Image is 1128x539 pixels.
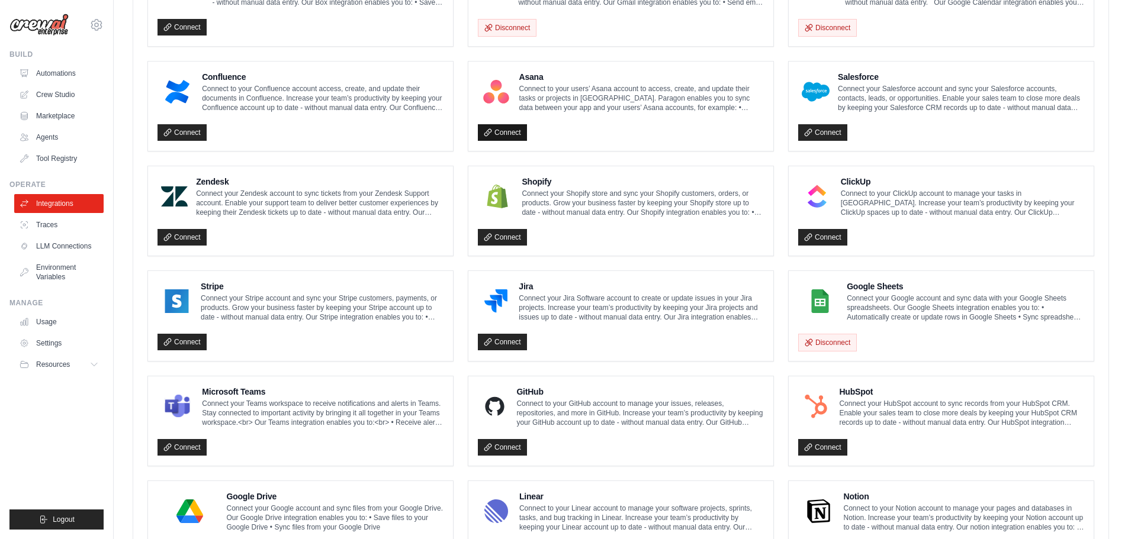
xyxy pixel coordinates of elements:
img: ClickUp Logo [802,185,833,208]
a: Automations [14,64,104,83]
span: Logout [53,515,75,524]
p: Connect to your Linear account to manage your software projects, sprints, tasks, and bug tracking... [519,504,764,532]
p: Connect to your Confluence account access, create, and update their documents in Confluence. Incr... [202,84,444,112]
a: Settings [14,334,104,353]
p: Connect your HubSpot account to sync records from your HubSpot CRM. Enable your sales team to clo... [839,399,1084,427]
div: Manage [9,298,104,308]
a: Connect [158,439,207,456]
a: Tool Registry [14,149,104,168]
h4: GitHub [516,386,764,398]
img: Stripe Logo [161,289,192,313]
h4: Asana [519,71,764,83]
p: Connect your Teams workspace to receive notifications and alerts in Teams. Stay connected to impo... [202,399,444,427]
div: Build [9,50,104,59]
a: Connect [478,439,527,456]
a: Connect [158,19,207,35]
a: Environment Variables [14,258,104,286]
img: Asana Logo [481,80,511,104]
p: Connect your Shopify store and sync your Shopify customers, orders, or products. Grow your busine... [522,189,764,217]
a: Integrations [14,194,104,213]
h4: HubSpot [839,386,1084,398]
img: Microsoft Teams Logo [161,395,194,418]
iframe: Chat Widget [1069,482,1128,539]
div: Widget de chat [1069,482,1128,539]
a: Marketplace [14,106,104,125]
div: Operate [9,180,104,189]
a: Connect [158,124,207,141]
span: Resources [36,360,70,369]
h4: Salesforce [838,71,1084,83]
p: Connect to your ClickUp account to manage your tasks in [GEOGRAPHIC_DATA]. Increase your team’s p... [841,189,1084,217]
p: Connect your Salesforce account and sync your Salesforce accounts, contacts, leads, or opportunit... [838,84,1084,112]
p: Connect your Stripe account and sync your Stripe customers, payments, or products. Grow your busi... [201,293,444,322]
img: Google Sheets Logo [802,289,838,313]
button: Disconnect [798,334,857,351]
a: Agents [14,128,104,147]
button: Disconnect [798,19,857,37]
button: Resources [14,355,104,374]
button: Disconnect [478,19,536,37]
h4: Linear [519,490,764,502]
a: Connect [798,229,847,246]
h4: Stripe [201,280,444,292]
img: Confluence Logo [161,80,194,104]
img: Linear Logo [481,499,511,523]
h4: Google Sheets [847,280,1084,292]
a: Connect [478,334,527,350]
h4: Shopify [522,176,764,188]
a: Connect [158,229,207,246]
a: LLM Connections [14,237,104,256]
img: HubSpot Logo [802,395,831,418]
img: Google Drive Logo [161,499,218,523]
p: Connect your Google account and sync data with your Google Sheets spreadsheets. Our Google Sheets... [847,293,1084,322]
h4: Jira [519,280,764,292]
a: Connect [478,124,527,141]
h4: Zendesk [196,176,444,188]
p: Connect your Jira Software account to create or update issues in your Jira projects. Increase you... [519,293,764,322]
p: Connect to your users’ Asana account to access, create, and update their tasks or projects in [GE... [519,84,764,112]
img: Shopify Logo [481,185,513,208]
p: Connect to your GitHub account to manage your issues, releases, repositories, and more in GitHub.... [516,399,764,427]
a: Usage [14,312,104,331]
button: Logout [9,509,104,530]
a: Connect [798,439,847,456]
h4: Confluence [202,71,444,83]
a: Connect [158,334,207,350]
img: Logo [9,14,69,36]
img: Zendesk Logo [161,185,188,208]
a: Connect [798,124,847,141]
h4: Microsoft Teams [202,386,444,398]
img: GitHub Logo [481,395,508,418]
h4: ClickUp [841,176,1084,188]
a: Connect [478,229,527,246]
img: Jira Logo [481,289,510,313]
a: Traces [14,215,104,234]
p: Connect your Google account and sync files from your Google Drive. Our Google Drive integration e... [227,504,444,532]
img: Salesforce Logo [802,80,830,104]
h4: Notion [844,490,1085,502]
h4: Google Drive [227,490,444,502]
p: Connect your Zendesk account to sync tickets from your Zendesk Support account. Enable your suppo... [196,189,444,217]
a: Crew Studio [14,85,104,104]
img: Notion Logo [802,499,835,523]
p: Connect to your Notion account to manage your pages and databases in Notion. Increase your team’s... [844,504,1085,532]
